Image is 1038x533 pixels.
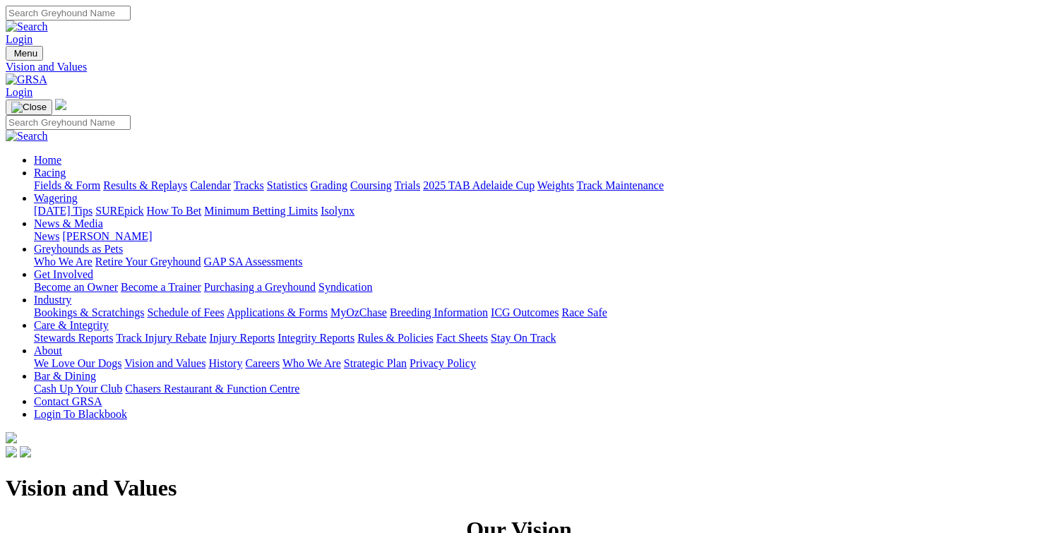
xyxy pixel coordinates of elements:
[147,205,202,217] a: How To Bet
[34,345,62,357] a: About
[34,281,118,293] a: Become an Owner
[282,357,341,369] a: Who We Are
[204,205,318,217] a: Minimum Betting Limits
[6,446,17,457] img: facebook.svg
[6,61,1032,73] a: Vision and Values
[423,179,535,191] a: 2025 TAB Adelaide Cup
[390,306,488,318] a: Breeding Information
[34,243,123,255] a: Greyhounds as Pets
[394,179,420,191] a: Trials
[34,179,1032,192] div: Racing
[204,256,303,268] a: GAP SA Assessments
[34,408,127,420] a: Login To Blackbook
[234,179,264,191] a: Tracks
[537,179,574,191] a: Weights
[6,475,1032,501] h1: Vision and Values
[34,357,121,369] a: We Love Our Dogs
[6,73,47,86] img: GRSA
[6,46,43,61] button: Toggle navigation
[34,205,93,217] a: [DATE] Tips
[55,99,66,110] img: logo-grsa-white.png
[34,306,1032,319] div: Industry
[34,167,66,179] a: Racing
[103,179,187,191] a: Results & Replays
[6,115,131,130] input: Search
[34,281,1032,294] div: Get Involved
[34,306,144,318] a: Bookings & Scratchings
[125,383,299,395] a: Chasers Restaurant & Function Centre
[330,306,387,318] a: MyOzChase
[190,179,231,191] a: Calendar
[6,6,131,20] input: Search
[14,48,37,59] span: Menu
[436,332,488,344] a: Fact Sheets
[577,179,664,191] a: Track Maintenance
[245,357,280,369] a: Careers
[208,357,242,369] a: History
[350,179,392,191] a: Coursing
[6,86,32,98] a: Login
[34,154,61,166] a: Home
[34,370,96,382] a: Bar & Dining
[321,205,354,217] a: Isolynx
[227,306,328,318] a: Applications & Forms
[116,332,206,344] a: Track Injury Rebate
[124,357,205,369] a: Vision and Values
[491,306,559,318] a: ICG Outcomes
[34,319,109,331] a: Care & Integrity
[318,281,372,293] a: Syndication
[34,192,78,204] a: Wagering
[34,294,71,306] a: Industry
[34,230,59,242] a: News
[34,357,1032,370] div: About
[6,100,52,115] button: Toggle navigation
[34,256,93,268] a: Who We Are
[204,281,316,293] a: Purchasing a Greyhound
[34,268,93,280] a: Get Involved
[410,357,476,369] a: Privacy Policy
[11,102,47,113] img: Close
[561,306,607,318] a: Race Safe
[6,20,48,33] img: Search
[267,179,308,191] a: Statistics
[491,332,556,344] a: Stay On Track
[6,432,17,443] img: logo-grsa-white.png
[311,179,347,191] a: Grading
[209,332,275,344] a: Injury Reports
[34,332,1032,345] div: Care & Integrity
[34,179,100,191] a: Fields & Form
[121,281,201,293] a: Become a Trainer
[278,332,354,344] a: Integrity Reports
[34,230,1032,243] div: News & Media
[34,256,1032,268] div: Greyhounds as Pets
[62,230,152,242] a: [PERSON_NAME]
[357,332,434,344] a: Rules & Policies
[344,357,407,369] a: Strategic Plan
[34,205,1032,217] div: Wagering
[6,33,32,45] a: Login
[95,205,143,217] a: SUREpick
[34,217,103,229] a: News & Media
[147,306,224,318] a: Schedule of Fees
[95,256,201,268] a: Retire Your Greyhound
[6,130,48,143] img: Search
[34,395,102,407] a: Contact GRSA
[34,332,113,344] a: Stewards Reports
[20,446,31,457] img: twitter.svg
[34,383,122,395] a: Cash Up Your Club
[34,383,1032,395] div: Bar & Dining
